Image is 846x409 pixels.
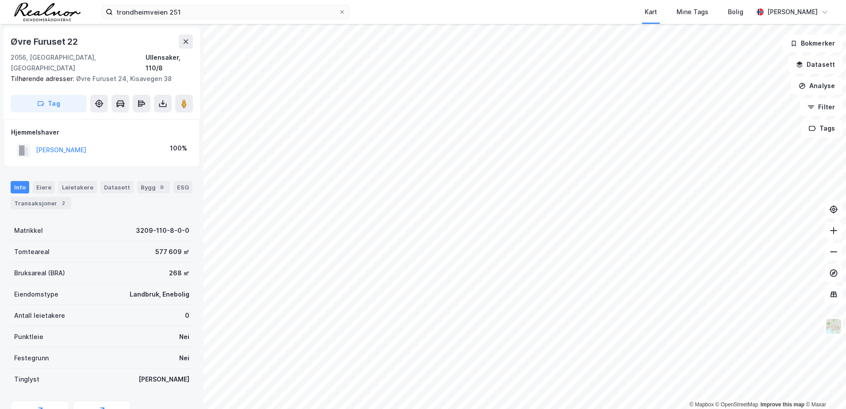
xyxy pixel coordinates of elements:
div: 9 [158,183,166,192]
a: OpenStreetMap [715,401,758,408]
button: Analyse [791,77,842,95]
div: Bygg [137,181,170,193]
div: Eiendomstype [14,289,58,300]
div: Kontrollprogram for chat [802,367,846,409]
div: Festegrunn [14,353,49,363]
button: Bokmerker [783,35,842,52]
div: 268 ㎡ [169,268,189,278]
a: Mapbox [689,401,714,408]
div: 2056, [GEOGRAPHIC_DATA], [GEOGRAPHIC_DATA] [11,52,146,73]
img: realnor-logo.934646d98de889bb5806.png [14,3,81,21]
div: [PERSON_NAME] [138,374,189,385]
div: Transaksjoner [11,197,71,209]
div: Matrikkel [14,225,43,236]
a: Improve this map [761,401,804,408]
input: Søk på adresse, matrikkel, gårdeiere, leietakere eller personer [113,5,338,19]
button: Tag [11,95,87,112]
div: Nei [179,353,189,363]
div: 100% [170,143,187,154]
div: Leietakere [58,181,97,193]
iframe: Chat Widget [802,367,846,409]
div: 2 [59,199,68,208]
button: Filter [800,98,842,116]
div: Landbruk, Enebolig [130,289,189,300]
div: Punktleie [14,332,43,342]
img: Z [825,318,842,335]
div: 0 [185,310,189,321]
div: 577 609 ㎡ [155,247,189,257]
div: Bolig [728,7,743,17]
div: [PERSON_NAME] [767,7,818,17]
div: Hjemmelshaver [11,127,192,138]
div: Nei [179,332,189,342]
div: Eiere [33,181,55,193]
button: Tags [801,120,842,137]
button: Datasett [788,56,842,73]
div: Ullensaker, 110/8 [146,52,193,73]
div: Tinglyst [14,374,39,385]
div: Info [11,181,29,193]
div: Tomteareal [14,247,50,257]
div: Øvre Furuset 24, Kisavegen 38 [11,73,186,84]
div: Kart [645,7,657,17]
div: Bruksareal (BRA) [14,268,65,278]
div: 3209-110-8-0-0 [136,225,189,236]
div: Øvre Furuset 22 [11,35,80,49]
div: Mine Tags [677,7,708,17]
span: Tilhørende adresser: [11,75,76,82]
div: ESG [173,181,192,193]
div: Antall leietakere [14,310,65,321]
div: Datasett [100,181,134,193]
